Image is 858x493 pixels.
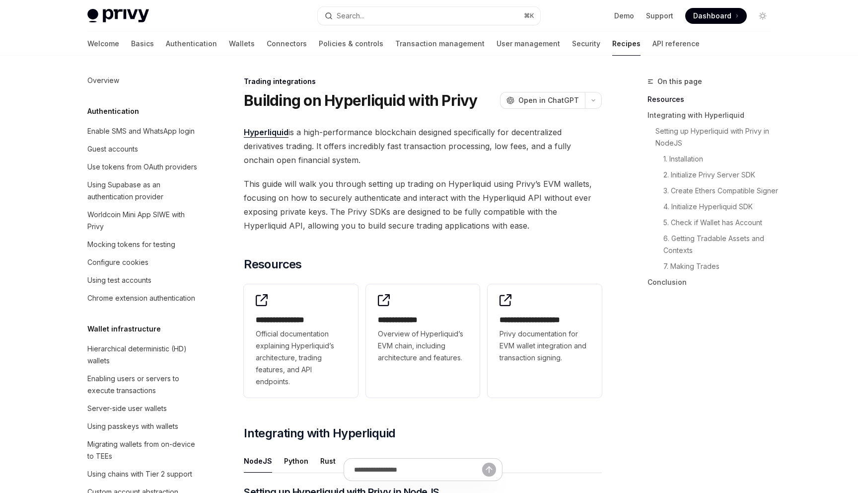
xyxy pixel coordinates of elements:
[378,328,468,364] span: Overview of Hyperliquid’s EVM chain, including architecture and features.
[87,468,192,480] div: Using chains with Tier 2 support
[244,91,478,109] h1: Building on Hyperliquid with Privy
[87,75,119,86] div: Overview
[79,253,207,271] a: Configure cookies
[663,183,779,199] a: 3. Create Ethers Compatible Signer
[79,140,207,158] a: Guest accounts
[497,32,560,56] a: User management
[79,417,207,435] a: Using passkeys with wallets
[524,12,534,20] span: ⌘ K
[79,340,207,370] a: Hierarchical deterministic (HD) wallets
[395,32,485,56] a: Transaction management
[87,292,195,304] div: Chrome extension authentication
[256,328,346,388] span: Official documentation explaining Hyperliquid’s architecture, trading features, and API endpoints.
[87,125,195,137] div: Enable SMS and WhatsApp login
[79,271,207,289] a: Using test accounts
[87,420,178,432] div: Using passkeys with wallets
[518,95,579,105] span: Open in ChatGPT
[655,123,779,151] a: Setting up Hyperliquid with Privy in NodeJS
[318,7,540,25] button: Search...⌘K
[79,435,207,465] a: Migrating wallets from on-device to TEEs
[663,258,779,274] a: 7. Making Trades
[87,323,161,335] h5: Wallet infrastructure
[612,32,641,56] a: Recipes
[87,373,201,397] div: Enabling users or servers to execute transactions
[572,32,600,56] a: Security
[244,177,602,233] span: This guide will walk you through setting up trading on Hyperliquid using Privy’s EVM wallets, foc...
[229,32,255,56] a: Wallets
[319,32,383,56] a: Policies & controls
[87,161,197,173] div: Use tokens from OAuth providers
[267,32,307,56] a: Connectors
[87,105,139,117] h5: Authentication
[755,8,771,24] button: Toggle dark mode
[337,10,364,22] div: Search...
[87,403,167,414] div: Server-side user wallets
[131,32,154,56] a: Basics
[647,274,779,290] a: Conclusion
[79,176,207,206] a: Using Supabase as an authentication provider
[87,9,149,23] img: light logo
[166,32,217,56] a: Authentication
[87,32,119,56] a: Welcome
[500,328,590,364] span: Privy documentation for EVM wallet integration and transaction signing.
[244,256,302,272] span: Resources
[79,465,207,483] a: Using chains with Tier 2 support
[79,289,207,307] a: Chrome extension authentication
[79,370,207,400] a: Enabling users or servers to execute transactions
[244,125,602,167] span: is a high-performance blockchain designed specifically for decentralized derivatives trading. It ...
[488,284,602,398] a: **** **** **** *****Privy documentation for EVM wallet integration and transaction signing.
[663,151,779,167] a: 1. Installation
[646,11,673,21] a: Support
[87,239,175,250] div: Mocking tokens for testing
[663,199,779,215] a: 4. Initialize Hyperliquid SDK
[87,256,148,268] div: Configure cookies
[87,179,201,203] div: Using Supabase as an authentication provider
[366,284,480,398] a: **** **** ***Overview of Hyperliquid’s EVM chain, including architecture and features.
[663,215,779,231] a: 5. Check if Wallet has Account
[693,11,731,21] span: Dashboard
[79,236,207,253] a: Mocking tokens for testing
[79,400,207,417] a: Server-side user wallets
[500,92,585,109] button: Open in ChatGPT
[663,167,779,183] a: 2. Initialize Privy Server SDK
[614,11,634,21] a: Demo
[244,77,602,86] div: Trading integrations
[652,32,700,56] a: API reference
[87,438,201,462] div: Migrating wallets from on-device to TEEs
[244,284,358,398] a: **** **** **** *Official documentation explaining Hyperliquid’s architecture, trading features, a...
[657,76,702,87] span: On this page
[79,206,207,236] a: Worldcoin Mini App SIWE with Privy
[685,8,747,24] a: Dashboard
[79,72,207,89] a: Overview
[284,449,308,473] button: Python
[87,274,151,286] div: Using test accounts
[79,122,207,140] a: Enable SMS and WhatsApp login
[320,449,336,473] button: Rust
[244,127,288,138] a: Hyperliquid
[663,231,779,258] a: 6. Getting Tradable Assets and Contexts
[647,107,779,123] a: Integrating with Hyperliquid
[647,91,779,107] a: Resources
[482,463,496,477] button: Send message
[87,343,201,367] div: Hierarchical deterministic (HD) wallets
[87,209,201,233] div: Worldcoin Mini App SIWE with Privy
[244,425,395,441] span: Integrating with Hyperliquid
[87,143,138,155] div: Guest accounts
[244,449,272,473] button: NodeJS
[79,158,207,176] a: Use tokens from OAuth providers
